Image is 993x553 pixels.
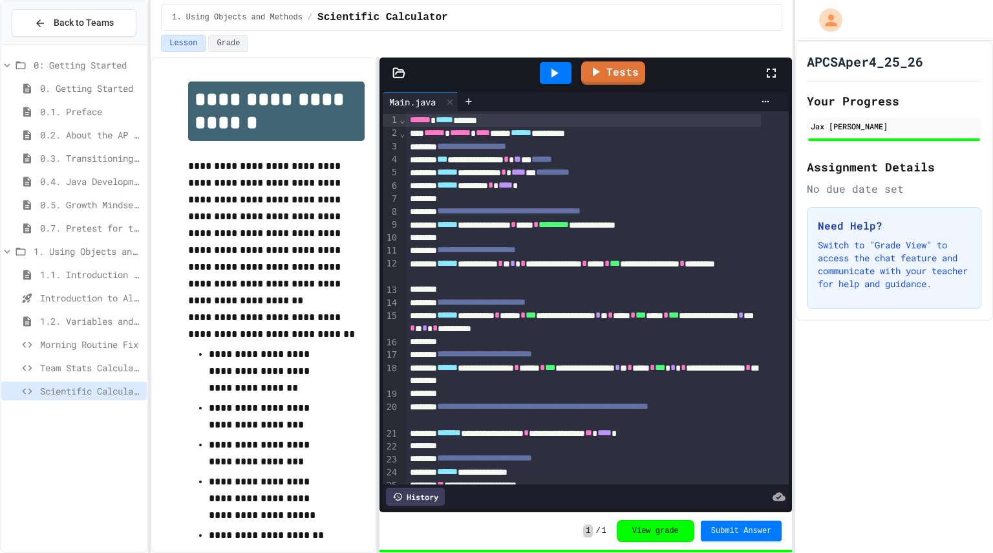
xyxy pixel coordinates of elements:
span: Morning Routine Fix [40,338,142,351]
div: No due date set [807,181,981,197]
span: Fold line [399,481,405,491]
span: Submit Answer [711,526,772,536]
div: 22 [383,440,399,453]
div: 1 [383,114,399,127]
span: Introduction to Algorithms, Programming, and Compilers [40,291,142,305]
h2: Assignment Details [807,158,981,176]
div: 3 [383,140,399,153]
h3: Need Help? [818,218,970,233]
p: Switch to "Grade View" to access the chat feature and communicate with your teacher for help and ... [818,239,970,290]
div: 25 [383,479,399,492]
h2: Your Progress [807,92,981,110]
div: 7 [383,193,399,206]
span: 1 [602,526,606,536]
span: 0.3. Transitioning from AP CSP to AP CSA [40,151,142,165]
div: 11 [383,244,399,257]
button: View grade [617,520,694,542]
span: Team Stats Calculator [40,361,142,374]
div: Main.java [383,95,442,109]
button: Lesson [161,35,206,52]
span: 0.2. About the AP CSA Exam [40,128,142,142]
h1: APCSAper4_25_26 [807,52,923,70]
div: 8 [383,206,399,219]
span: Fold line [399,114,405,125]
div: 5 [383,166,399,179]
span: 0: Getting Started [34,58,142,72]
span: 1.1. Introduction to Algorithms, Programming, and Compilers [40,268,142,281]
div: 20 [383,401,399,428]
button: Grade [208,35,248,52]
a: Tests [581,61,645,85]
span: 1. Using Objects and Methods [34,244,142,258]
div: 17 [383,349,399,362]
span: 0. Getting Started [40,81,142,95]
div: 13 [383,284,399,297]
div: My Account [806,5,846,35]
button: Submit Answer [701,521,782,541]
span: Back to Teams [54,16,114,30]
span: Fold line [399,128,405,138]
span: 1.2. Variables and Data Types [40,314,142,328]
div: 16 [383,336,399,349]
div: Main.java [383,92,458,111]
div: 6 [383,180,399,193]
div: History [386,488,445,506]
span: 0.1. Preface [40,105,142,118]
div: 24 [383,466,399,479]
span: / [308,12,312,23]
div: 14 [383,297,399,310]
button: Back to Teams [12,9,136,37]
div: 21 [383,428,399,440]
div: 18 [383,362,399,389]
span: Scientific Calculator [40,384,142,398]
div: 2 [383,127,399,140]
div: 9 [383,219,399,232]
div: 4 [383,153,399,166]
span: 0.5. Growth Mindset and Pair Programming [40,198,142,211]
div: 15 [383,310,399,336]
div: 23 [383,453,399,466]
span: / [595,526,600,536]
span: 1 [583,525,593,537]
div: 19 [383,388,399,401]
span: Scientific Calculator [317,10,448,25]
span: 1. Using Objects and Methods [172,12,303,23]
div: Jax [PERSON_NAME] [811,120,977,132]
span: 0.4. Java Development Environments [40,175,142,188]
div: 12 [383,257,399,284]
span: 0.7. Pretest for the AP CSA Exam [40,221,142,235]
div: 10 [383,232,399,244]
